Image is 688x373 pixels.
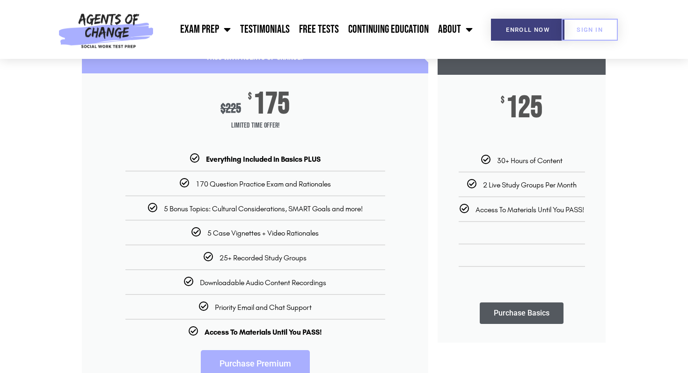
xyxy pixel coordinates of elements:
[483,180,577,189] span: 2 Live Study Groups Per Month
[215,303,312,312] span: Priority Email and Chat Support
[235,18,294,41] a: Testimonials
[220,101,241,116] div: 225
[344,18,433,41] a: Continuing Education
[205,328,322,337] b: Access To Materials Until You PASS!
[220,253,307,262] span: 25+ Recorded Study Groups
[501,96,505,105] span: $
[206,155,321,164] b: Everything Included in Basics PLUS
[476,205,584,214] span: Access To Materials Until You PASS!
[176,18,235,41] a: Exam Prep
[506,96,542,120] span: 125
[433,18,477,41] a: About
[248,92,252,101] span: $
[480,302,564,324] a: Purchase Basics
[294,18,344,41] a: Free Tests
[562,19,618,41] a: SIGN IN
[207,229,319,237] span: 5 Case Vignettes + Video Rationales
[220,101,226,116] span: $
[164,204,363,213] span: 5 Bonus Topics: Cultural Considerations, SMART Goals and more!
[158,18,477,41] nav: Menu
[200,278,326,287] span: Downloadable Audio Content Recordings
[497,156,563,165] span: 30+ Hours of Content
[577,27,603,33] span: SIGN IN
[493,51,550,60] span: Study at your Own Pace
[506,27,549,33] span: Enroll Now
[82,116,428,135] span: Limited Time Offer!
[196,179,331,188] span: 170 Question Practice Exam and Rationales
[491,19,564,41] a: Enroll Now
[253,92,290,116] span: 175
